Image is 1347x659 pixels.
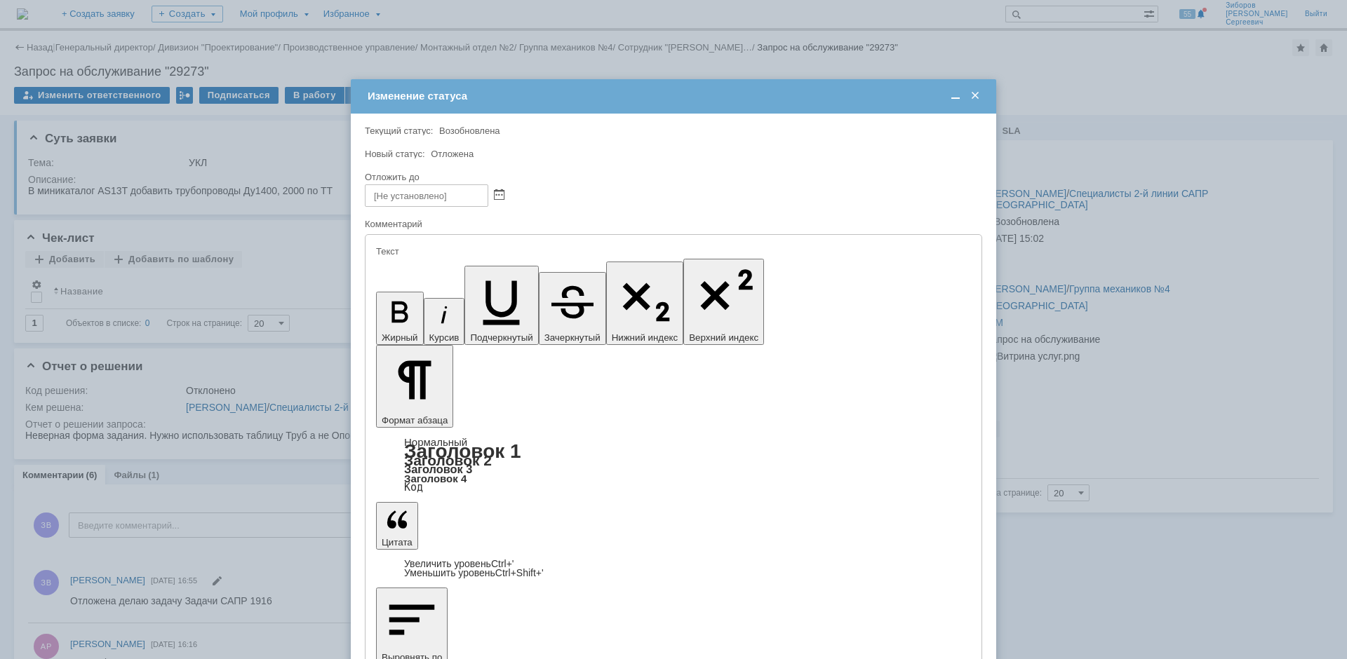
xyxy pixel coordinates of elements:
span: Подчеркнутый [470,332,532,343]
button: Подчеркнутый [464,266,538,345]
div: Комментарий [365,218,979,231]
span: Возобновлена [439,125,500,136]
a: Заголовок 1 [404,440,521,462]
button: Формат абзаца [376,345,453,428]
a: Заголовок 4 [404,473,467,484]
button: Жирный [376,292,424,345]
label: Текущий статус: [365,125,433,136]
span: Ctrl+Shift+' [495,567,544,578]
input: [Не установлено] [365,184,488,207]
button: Цитата [376,502,418,550]
a: Заголовок 2 [404,452,492,468]
label: Новый статус: [365,149,425,159]
button: Нижний индекс [606,261,684,345]
button: Зачеркнутый [539,272,606,345]
span: Закрыть [968,90,982,102]
div: Изменение статуса [368,90,982,102]
button: Курсив [424,298,465,345]
a: Заголовок 3 [404,463,472,475]
div: Формат абзаца [376,437,971,492]
a: Код [404,481,423,494]
a: Decrease [404,567,544,578]
a: Increase [404,558,514,569]
div: Отложить до [365,172,979,182]
span: Формат абзаца [382,415,448,426]
span: Отложена [431,149,474,159]
span: Курсив [429,332,460,343]
span: Нижний индекс [612,332,678,343]
div: Цитата [376,559,971,578]
div: Текст [376,247,968,256]
span: Свернуть (Ctrl + M) [949,90,963,102]
span: Верхний индекс [689,332,758,343]
span: Цитата [382,537,413,548]
button: Верхний индекс [683,259,764,345]
span: Зачеркнутый [544,332,601,343]
span: Жирный [382,332,418,343]
span: Ctrl+' [491,558,514,569]
a: Нормальный [404,436,467,448]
